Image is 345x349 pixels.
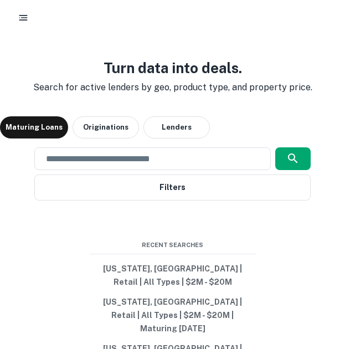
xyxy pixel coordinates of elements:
span: Recent Searches [90,240,256,250]
button: [US_STATE], [GEOGRAPHIC_DATA] | Retail | All Types | $2M - $20M | Maturing [DATE] [90,292,256,338]
button: [US_STATE], [GEOGRAPHIC_DATA] | Retail | All Types | $2M - $20M [90,259,256,292]
button: Originations [73,116,139,138]
p: Search for active lenders by geo, product type, and property price. [24,81,321,94]
button: Filters [34,174,310,201]
iframe: Chat Widget [290,260,345,314]
h3: Turn data into deals. [24,57,321,79]
button: Lenders [143,116,210,138]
